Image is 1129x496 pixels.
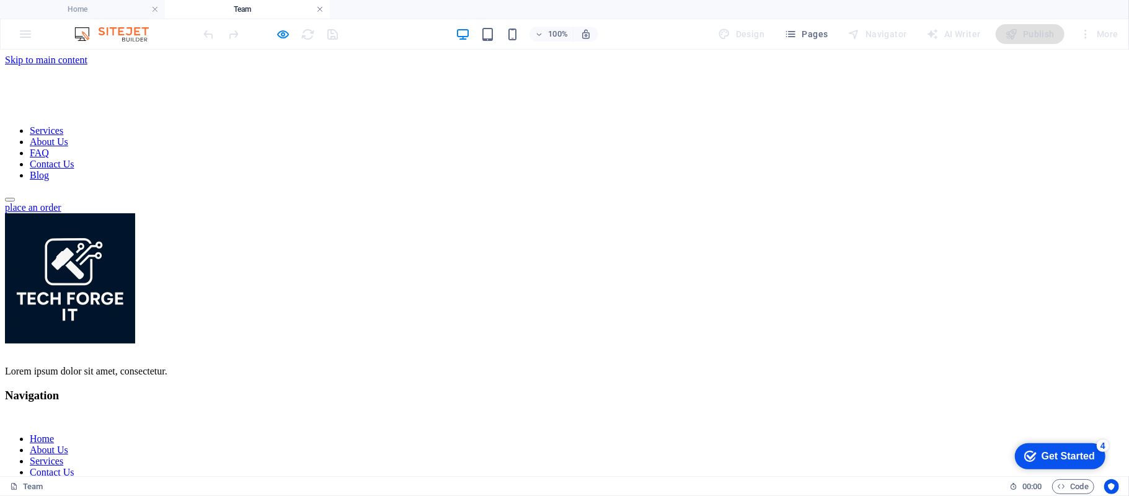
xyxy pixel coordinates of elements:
img: Editor Logo [71,27,164,42]
span: Code [1058,479,1089,494]
h6: Session time [1009,479,1042,494]
button: Code [1052,479,1094,494]
i: On resize automatically adjust zoom level to fit chosen device. [580,29,591,40]
a: Click to cancel selection. Double-click to open Pages [10,479,43,494]
span: Pages [784,28,828,40]
button: Click here to leave preview mode and continue editing [276,27,291,42]
button: Pages [779,24,833,44]
a: Skip to main content [5,5,87,15]
span: : [1031,482,1033,491]
button: 100% [529,27,573,42]
div: Design (Ctrl+Alt+Y) [714,24,770,44]
button: Usercentrics [1104,479,1119,494]
span: 00 00 [1022,479,1042,494]
div: Get Started [37,14,90,25]
h6: 100% [548,27,568,42]
div: Get Started 4 items remaining, 20% complete [10,6,100,32]
h4: Team [165,2,330,16]
div: 4 [92,2,104,15]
